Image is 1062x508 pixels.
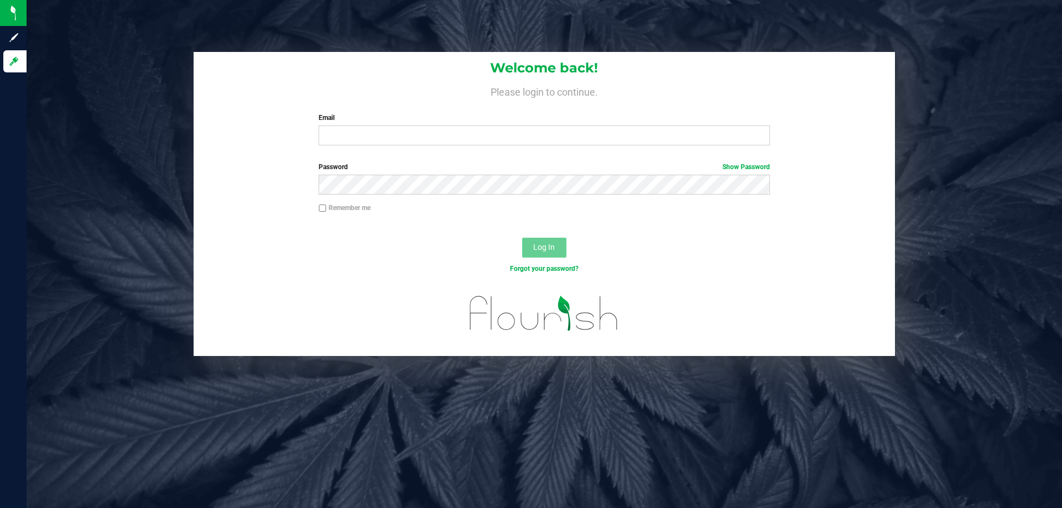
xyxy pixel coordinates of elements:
[456,285,632,342] img: flourish_logo.svg
[194,61,895,75] h1: Welcome back!
[319,163,348,171] span: Password
[533,243,555,252] span: Log In
[319,113,769,123] label: Email
[319,205,326,212] input: Remember me
[319,203,371,213] label: Remember me
[722,163,770,171] a: Show Password
[522,238,566,258] button: Log In
[510,265,579,273] a: Forgot your password?
[8,56,19,67] inline-svg: Log in
[194,84,895,97] h4: Please login to continue.
[8,32,19,43] inline-svg: Sign up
